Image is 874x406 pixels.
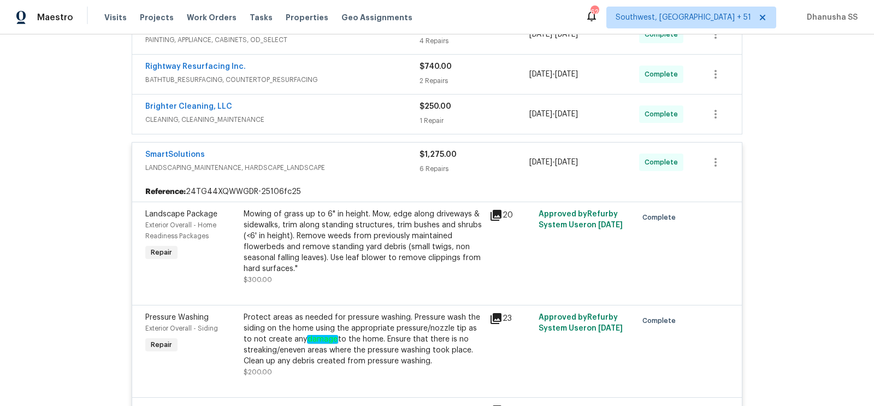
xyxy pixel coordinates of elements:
[145,325,218,332] span: Exterior Overall - Siding
[286,12,328,23] span: Properties
[307,335,338,344] em: damage
[539,314,623,332] span: Approved by Refurby System User on
[529,158,552,166] span: [DATE]
[145,114,420,125] span: CLEANING, CLEANING_MAINTENANCE
[529,29,578,40] span: -
[645,157,682,168] span: Complete
[616,12,751,23] span: Southwest, [GEOGRAPHIC_DATA] + 51
[145,74,420,85] span: BATHTUB_RESURFACING, COUNTERTOP_RESURFACING
[145,210,217,218] span: Landscape Package
[489,209,532,222] div: 20
[598,221,623,229] span: [DATE]
[645,69,682,80] span: Complete
[555,31,578,38] span: [DATE]
[645,109,682,120] span: Complete
[146,247,176,258] span: Repair
[555,158,578,166] span: [DATE]
[420,115,529,126] div: 1 Repair
[244,312,483,367] div: Protect areas as needed for pressure washing. Pressure wash the siding on the home using the appr...
[140,12,174,23] span: Projects
[145,314,209,321] span: Pressure Washing
[145,186,186,197] b: Reference:
[529,157,578,168] span: -
[132,182,742,202] div: 24TG44XQWWGDR-25106fc25
[104,12,127,23] span: Visits
[529,69,578,80] span: -
[37,12,73,23] span: Maestro
[555,110,578,118] span: [DATE]
[529,31,552,38] span: [DATE]
[420,36,529,46] div: 4 Repairs
[244,209,483,274] div: Mowing of grass up to 6" in height. Mow, edge along driveways & sidewalks, trim along standing st...
[555,70,578,78] span: [DATE]
[489,312,532,325] div: 23
[145,34,420,45] span: PAINTING, APPLIANCE, CABINETS, OD_SELECT
[645,29,682,40] span: Complete
[802,12,858,23] span: Dhanusha SS
[146,339,176,350] span: Repair
[529,70,552,78] span: [DATE]
[187,12,237,23] span: Work Orders
[250,14,273,21] span: Tasks
[420,63,452,70] span: $740.00
[529,109,578,120] span: -
[145,151,205,158] a: SmartSolutions
[145,103,232,110] a: Brighter Cleaning, LLC
[420,151,457,158] span: $1,275.00
[420,75,529,86] div: 2 Repairs
[145,63,246,70] a: Rightway Resurfacing Inc.
[642,212,680,223] span: Complete
[420,163,529,174] div: 6 Repairs
[244,276,272,283] span: $300.00
[420,103,451,110] span: $250.00
[529,110,552,118] span: [DATE]
[598,325,623,332] span: [DATE]
[244,369,272,375] span: $200.00
[341,12,412,23] span: Geo Assignments
[539,210,623,229] span: Approved by Refurby System User on
[145,222,216,239] span: Exterior Overall - Home Readiness Packages
[590,7,598,17] div: 629
[642,315,680,326] span: Complete
[145,162,420,173] span: LANDSCAPING_MAINTENANCE, HARDSCAPE_LANDSCAPE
